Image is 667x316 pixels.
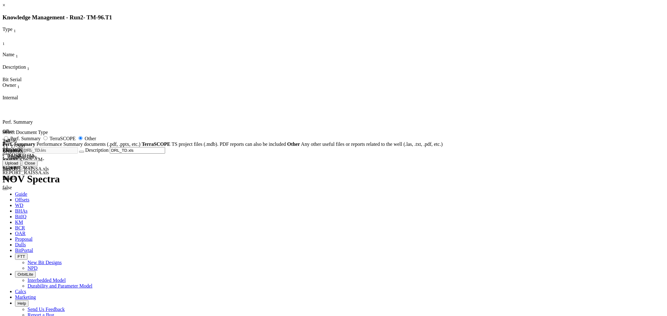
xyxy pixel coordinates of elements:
[3,157,40,168] div: REAMDOWN_TM-96T1.pdf
[3,52,31,64] div: Sort None
[3,129,14,134] span: Other
[85,136,96,141] span: Other
[15,197,29,202] span: Offsets
[3,39,5,45] span: Sort None
[3,64,40,71] div: Description Sort None
[3,39,18,52] div: Sort None
[14,27,16,32] span: Sort None
[80,14,83,21] span: 2
[18,254,25,259] span: FTT
[27,64,29,70] span: Sort None
[10,154,37,160] span: Internal Only
[70,14,85,21] span: Run -
[3,82,16,88] span: Owner
[15,236,33,242] span: Proposal
[37,141,140,147] span: Performance Summary documents (.pdf, .pptx, etc.)
[287,141,300,147] strong: Other
[16,52,18,57] span: Sort None
[3,141,35,147] strong: Perf. Summary
[142,141,170,147] strong: TerraSCOPE
[18,301,26,306] span: Help
[10,136,41,141] span: Perf. Summary
[15,214,26,219] span: BitIQ
[15,248,33,253] span: BitPortal
[3,147,21,153] span: Filename
[78,136,83,140] input: Other
[15,203,23,208] span: WD
[3,2,5,8] a: ×
[3,71,40,77] div: Column Menu
[15,220,23,225] span: KM
[28,260,62,265] a: New Bit Designs
[3,46,18,52] div: Column Menu
[3,52,14,57] span: Name
[14,29,16,33] sub: 1
[3,82,37,95] div: Sort None
[3,173,664,185] h1: NOV Spectra
[301,141,443,147] span: Any other useful files or reports related to the well (.las, .txt, .pdf, etc.)
[87,14,112,21] span: TM-96.T1
[43,136,48,140] input: TerraSCOPE
[18,84,20,89] sub: 1
[4,155,8,159] input: Internal Only
[3,27,34,39] div: Sort None
[3,52,31,59] div: Name Sort None
[18,272,33,277] span: OrbitLite
[28,307,65,312] a: Send Us Feedback
[85,147,109,153] span: Description
[15,289,26,294] span: Calcs
[15,242,26,247] span: Dulls
[3,89,37,95] div: Column Menu
[3,39,18,46] div: Sort None
[22,160,38,166] button: Close
[15,208,28,214] span: BHAs
[3,64,40,77] div: Sort None
[15,231,26,236] span: OAR
[28,283,93,289] a: Durability and Parameter Model
[3,119,33,125] span: Perf. Summary
[3,27,34,33] div: Type Sort None
[15,191,27,197] span: Guide
[27,66,29,71] sub: 1
[15,294,36,300] span: Marketing
[3,34,34,39] div: Column Menu
[3,82,37,89] div: Owner Sort None
[3,130,48,135] span: Select Document Type
[28,265,38,271] a: NPD
[3,77,22,82] span: Bit Serial
[3,160,21,166] button: Upload
[3,59,31,64] div: Column Menu
[3,14,68,21] span: Knowledge Management -
[28,278,66,283] a: Interbedded Model
[50,136,76,141] span: TerraSCOPE
[15,225,25,230] span: BCR
[3,95,18,100] span: Internal Only
[172,141,286,147] span: TS project files (.mdb). PDF reports can also be included
[3,27,13,32] span: Type
[3,41,5,46] sub: 1
[4,136,8,140] input: Perf. Summary
[18,82,20,88] span: Sort None
[3,64,26,70] span: Description
[3,185,25,190] div: false
[16,54,18,58] sub: 1
[3,166,37,172] div: BasRF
